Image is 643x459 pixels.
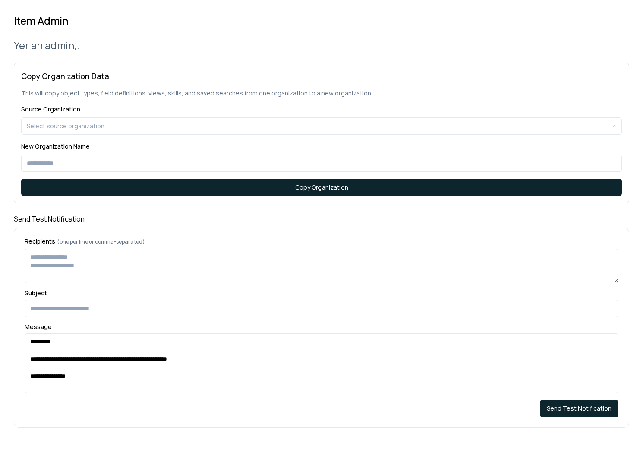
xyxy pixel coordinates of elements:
span: (one per line or comma-separated) [57,238,145,245]
label: New Organization Name [21,142,90,150]
label: Source Organization [21,105,80,113]
button: Send Test Notification [540,400,618,417]
h4: Send Test Notification [14,214,629,224]
h2: Yer an admin, . [14,38,629,52]
label: Recipients [25,238,618,245]
h3: Copy Organization Data [21,70,622,82]
h1: Item Admin [14,14,69,28]
label: Subject [25,290,618,296]
label: Message [25,324,618,330]
button: Copy Organization [21,179,622,196]
p: This will copy object types, field definitions, views, skills, and saved searches from one organi... [21,89,622,98]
